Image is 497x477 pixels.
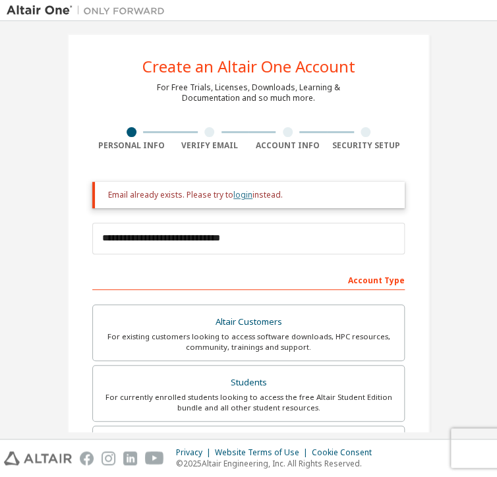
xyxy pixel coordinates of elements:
img: youtube.svg [145,451,164,465]
div: Create an Altair One Account [142,59,355,74]
div: Students [101,374,396,392]
p: © 2025 Altair Engineering, Inc. All Rights Reserved. [176,458,380,469]
div: For existing customers looking to access software downloads, HPC resources, community, trainings ... [101,331,396,352]
div: Cookie Consent [312,447,380,458]
div: Account Info [248,140,327,151]
img: instagram.svg [102,451,115,465]
img: altair_logo.svg [4,451,72,465]
div: Personal Info [92,140,171,151]
img: facebook.svg [80,451,94,465]
img: linkedin.svg [123,451,137,465]
div: Altair Customers [101,313,396,331]
a: login [233,189,252,200]
div: Website Terms of Use [215,447,312,458]
div: Security Setup [327,140,405,151]
div: For Free Trials, Licenses, Downloads, Learning & Documentation and so much more. [157,82,340,103]
div: Privacy [176,447,215,458]
div: For currently enrolled students looking to access the free Altair Student Edition bundle and all ... [101,392,396,413]
img: Altair One [7,4,171,17]
div: Email already exists. Please try to instead. [108,190,394,200]
div: Account Type [92,269,405,290]
div: Verify Email [171,140,249,151]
